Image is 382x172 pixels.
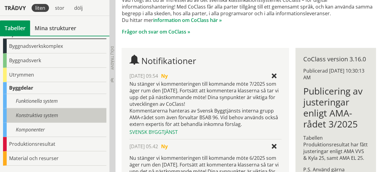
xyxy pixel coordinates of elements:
[129,129,281,135] div: Svensk Byggtjänst
[129,73,158,79] span: [DATE] 09.54
[3,94,106,108] div: Funktionella system
[303,67,368,81] div: Publicerad [DATE] 10:30:13 AM
[3,108,106,123] div: Konstruktiva system
[3,151,106,166] div: Material och resurser
[303,134,368,161] p: Tabellen Produktionsresultat har fått justeringar enligt AMA VVS & Kyla 25, samt AMA EL 25.
[110,46,115,70] span: Dölj trädvy
[71,4,86,12] div: dölj
[3,123,106,137] div: Komponenter
[129,143,158,150] span: [DATE] 05.42
[3,82,106,94] div: Byggdelar
[30,20,81,36] a: Mina strukturer
[161,143,167,150] span: Ny
[32,4,49,12] div: liten
[1,5,29,11] div: Trädvy
[51,4,68,12] div: stor
[3,39,106,53] div: Byggnadsverkskomplex
[141,55,196,66] span: Notifikationer
[122,28,190,35] a: Frågor och svar om CoClass »
[3,137,106,151] div: Produktionsresultat
[303,56,368,63] div: CoClass version 3.16.0
[3,68,106,82] div: Utrymmen
[3,53,106,68] div: Byggnadsverk
[303,86,368,130] h1: Publicering av justeringar enligt AMA-rådet 3/2025
[161,73,167,79] span: Ny
[129,81,281,127] div: Nu stänger vi kommenteringen till kommande möte 7/2025 som äger rum den [DATE]. Fortsätt att komm...
[153,17,222,23] a: information om CoClass här »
